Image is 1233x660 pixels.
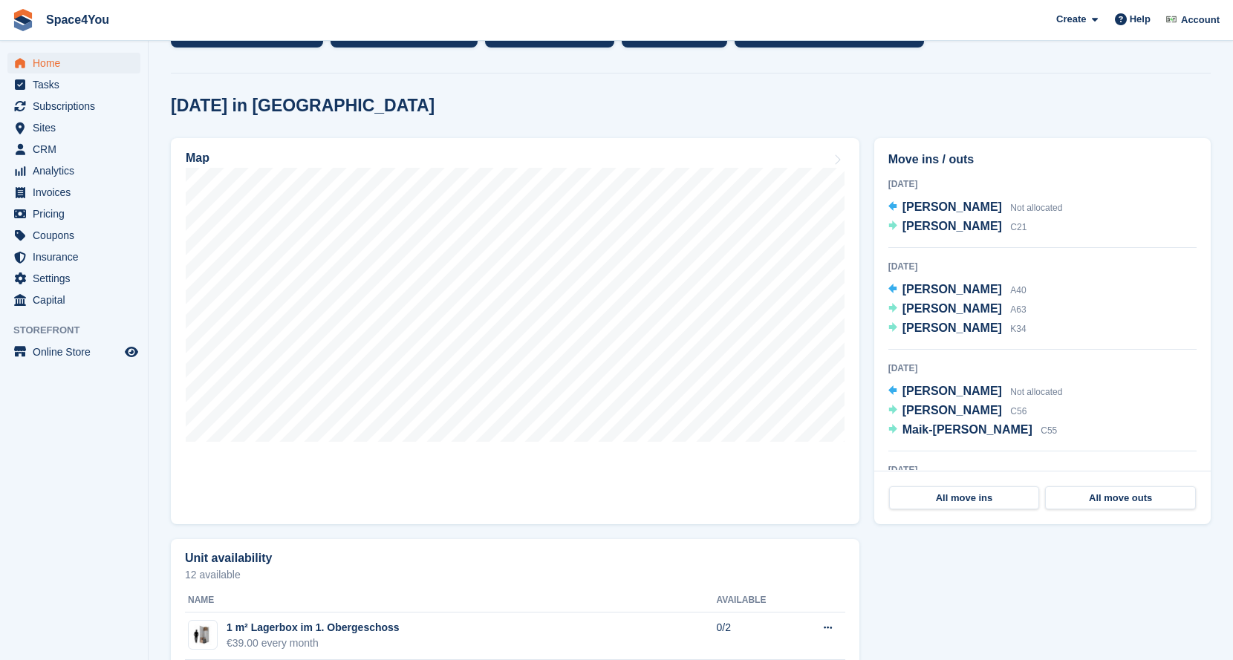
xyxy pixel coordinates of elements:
[902,200,1002,213] span: [PERSON_NAME]
[1010,304,1026,315] span: A63
[888,382,1063,402] a: [PERSON_NAME] Not allocated
[1041,425,1057,436] span: C55
[33,139,122,160] span: CRM
[171,138,859,524] a: Map
[13,323,148,338] span: Storefront
[888,300,1027,319] a: [PERSON_NAME] A63
[888,177,1197,191] div: [DATE]
[123,343,140,361] a: Preview store
[7,182,140,203] a: menu
[33,342,122,362] span: Online Store
[902,283,1002,295] span: [PERSON_NAME]
[902,302,1002,315] span: [PERSON_NAME]
[33,225,122,246] span: Coupons
[33,268,122,289] span: Settings
[717,589,796,612] th: Available
[717,612,796,660] td: 0/2
[33,182,122,203] span: Invoices
[888,402,1027,421] a: [PERSON_NAME] C56
[33,117,122,138] span: Sites
[33,74,122,95] span: Tasks
[33,160,122,181] span: Analytics
[33,203,122,224] span: Pricing
[888,281,1027,300] a: [PERSON_NAME] A40
[902,220,1002,232] span: [PERSON_NAME]
[7,246,140,267] a: menu
[888,319,1027,339] a: [PERSON_NAME] K34
[888,463,1197,477] div: [DATE]
[33,53,122,73] span: Home
[33,290,122,310] span: Capital
[171,96,435,116] h2: [DATE] in [GEOGRAPHIC_DATA]
[1130,12,1151,27] span: Help
[7,53,140,73] a: menu
[7,225,140,246] a: menu
[1164,12,1179,27] img: Finn-Kristof Kausch
[888,198,1063,218] a: [PERSON_NAME] Not allocated
[1181,13,1220,27] span: Account
[7,139,140,160] a: menu
[33,246,122,267] span: Insurance
[227,636,400,651] div: €39.00 every month
[7,203,140,224] a: menu
[7,290,140,310] a: menu
[7,160,140,181] a: menu
[33,96,122,117] span: Subscriptions
[888,260,1197,273] div: [DATE]
[1056,12,1086,27] span: Create
[1010,285,1026,295] span: A40
[1045,486,1196,510] a: All move outs
[7,342,140,362] a: menu
[189,624,217,646] img: 10-sqft-unit.jpg
[888,151,1197,169] h2: Move ins / outs
[1010,387,1062,397] span: Not allocated
[186,151,209,165] h2: Map
[7,74,140,95] a: menu
[889,486,1040,510] a: All move ins
[902,385,1002,397] span: [PERSON_NAME]
[185,569,845,580] p: 12 available
[7,96,140,117] a: menu
[902,423,1032,436] span: Maik-[PERSON_NAME]
[185,552,272,565] h2: Unit availability
[40,7,115,32] a: Space4You
[888,421,1058,440] a: Maik-[PERSON_NAME] C55
[888,218,1027,237] a: [PERSON_NAME] C21
[1010,222,1027,232] span: C21
[185,589,717,612] th: Name
[902,321,1002,334] span: [PERSON_NAME]
[7,117,140,138] a: menu
[12,9,34,31] img: stora-icon-8386f47178a22dfd0bd8f6a31ec36ba5ce8667c1dd55bd0f319d3a0aa187defe.svg
[1010,324,1026,334] span: K34
[902,404,1002,416] span: [PERSON_NAME]
[7,268,140,289] a: menu
[227,620,400,636] div: 1 m² Lagerbox im 1. Obergeschoss
[1010,203,1062,213] span: Not allocated
[888,362,1197,375] div: [DATE]
[1010,406,1027,416] span: C56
